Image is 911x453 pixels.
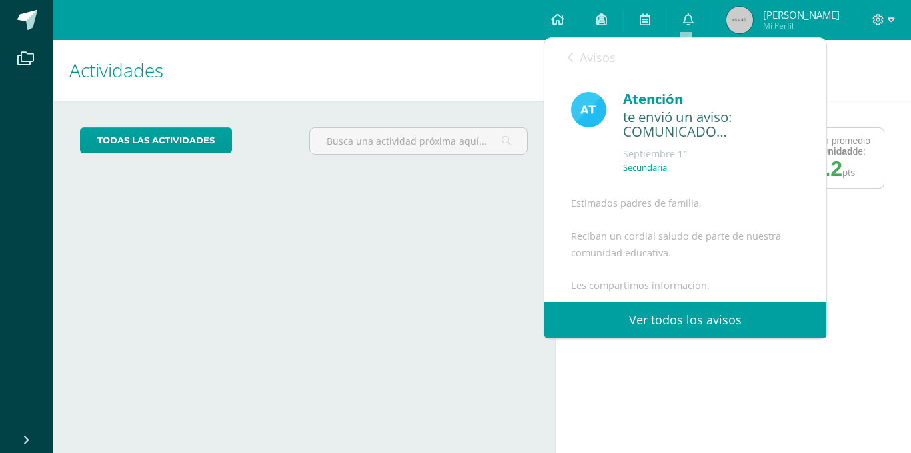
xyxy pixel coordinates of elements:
[544,302,826,338] a: Ver todos los avisos
[763,8,840,21] span: [PERSON_NAME]
[80,127,232,153] a: todas las Actividades
[571,92,606,127] img: 9fc725f787f6a993fc92a288b7a8b70c.png
[623,109,800,141] div: te envió un aviso: COMUNICADO RIFA WRO
[310,128,528,154] input: Busca una actividad próxima aquí...
[842,167,855,178] span: pts
[623,89,800,109] div: Atención
[821,146,852,157] strong: Unidad
[623,147,800,161] div: Septiembre 11
[786,135,870,157] div: Obtuvo un promedio en esta de:
[69,40,539,101] h1: Actividades
[726,7,753,33] img: 45x45
[580,49,616,65] span: Avisos
[763,20,840,31] span: Mi Perfil
[623,162,667,173] p: Secundaria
